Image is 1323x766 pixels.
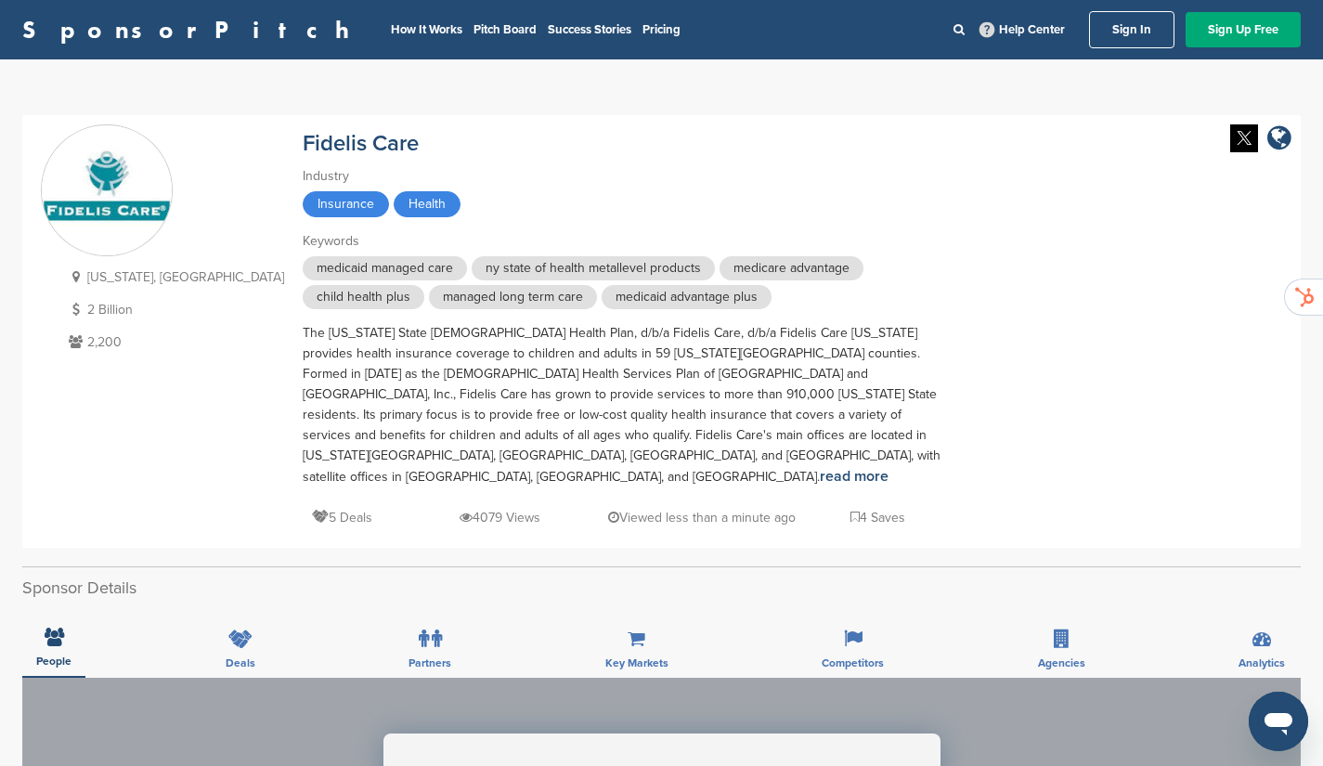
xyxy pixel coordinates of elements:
[608,506,796,529] p: Viewed less than a minute ago
[303,191,389,217] span: Insurance
[64,266,284,289] p: [US_STATE], [GEOGRAPHIC_DATA]
[822,657,884,669] span: Competitors
[391,22,462,37] a: How It Works
[548,22,631,37] a: Success Stories
[1186,12,1301,47] a: Sign Up Free
[303,130,419,157] a: Fidelis Care
[42,126,172,256] img: Sponsorpitch & Fidelis Care
[605,657,668,669] span: Key Markets
[226,657,255,669] span: Deals
[1249,692,1308,751] iframe: Button to launch messaging window
[473,22,537,37] a: Pitch Board
[409,657,451,669] span: Partners
[312,506,372,529] p: 5 Deals
[642,22,681,37] a: Pricing
[1230,124,1258,152] img: Twitter white
[720,256,863,280] span: medicare advantage
[1239,657,1285,669] span: Analytics
[976,19,1069,41] a: Help Center
[303,256,467,280] span: medicaid managed care
[820,467,888,486] a: read more
[1038,657,1085,669] span: Agencies
[303,231,953,252] div: Keywords
[472,256,715,280] span: ny state of health metallevel products
[22,576,1301,601] h2: Sponsor Details
[602,285,772,309] span: medicaid advantage plus
[22,18,361,42] a: SponsorPitch
[394,191,460,217] span: Health
[1267,124,1291,155] a: company link
[429,285,597,309] span: managed long term care
[850,506,905,529] p: 4 Saves
[1089,11,1174,48] a: Sign In
[303,285,424,309] span: child health plus
[36,656,71,667] span: People
[303,166,953,187] div: Industry
[460,506,540,529] p: 4079 Views
[303,323,953,487] div: The [US_STATE] State [DEMOGRAPHIC_DATA] Health Plan, d/b/a Fidelis Care, d/b/a Fidelis Care [US_S...
[64,298,284,321] p: 2 Billion
[64,331,284,354] p: 2,200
